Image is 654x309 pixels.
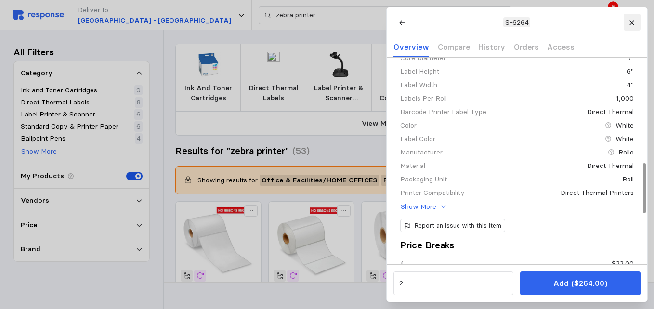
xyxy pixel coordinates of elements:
[400,134,435,144] div: Label Color
[615,120,633,130] div: White
[400,93,447,103] div: Labels Per Roll
[478,41,505,53] p: History
[520,271,640,295] button: Add ($264.00)
[437,41,470,53] p: Compare
[400,201,447,213] button: Show More
[560,188,633,198] div: Direct Thermal Printers
[587,107,633,117] div: Direct Thermal
[400,188,465,198] div: Printer Compatibility
[547,41,575,53] p: Access
[400,66,439,77] div: Label Height
[400,120,417,130] div: Color
[611,258,633,269] div: $33.00
[622,174,633,184] div: Roll
[505,17,528,28] p: S-6264
[587,161,633,171] div: Direct Thermal
[400,107,486,117] div: Barcode Printer Label Type
[400,161,425,171] div: Material
[553,277,607,289] p: Add ($264.00)
[401,202,436,212] p: Show More
[400,174,447,184] div: Packaging Unit
[393,41,429,53] p: Overview
[615,134,633,144] div: White
[618,147,633,157] div: Rollo
[400,80,437,90] div: Label Width
[626,66,633,77] div: 6"
[400,239,634,252] h3: Price Breaks
[400,258,404,269] div: 4
[627,80,633,90] div: 4"
[513,41,538,53] p: Orders
[399,275,508,292] input: Qty
[615,93,633,103] div: 1,000
[400,147,443,157] div: Manufacturer
[415,221,501,230] p: Report an issue with this item
[400,219,505,232] button: Report an issue with this item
